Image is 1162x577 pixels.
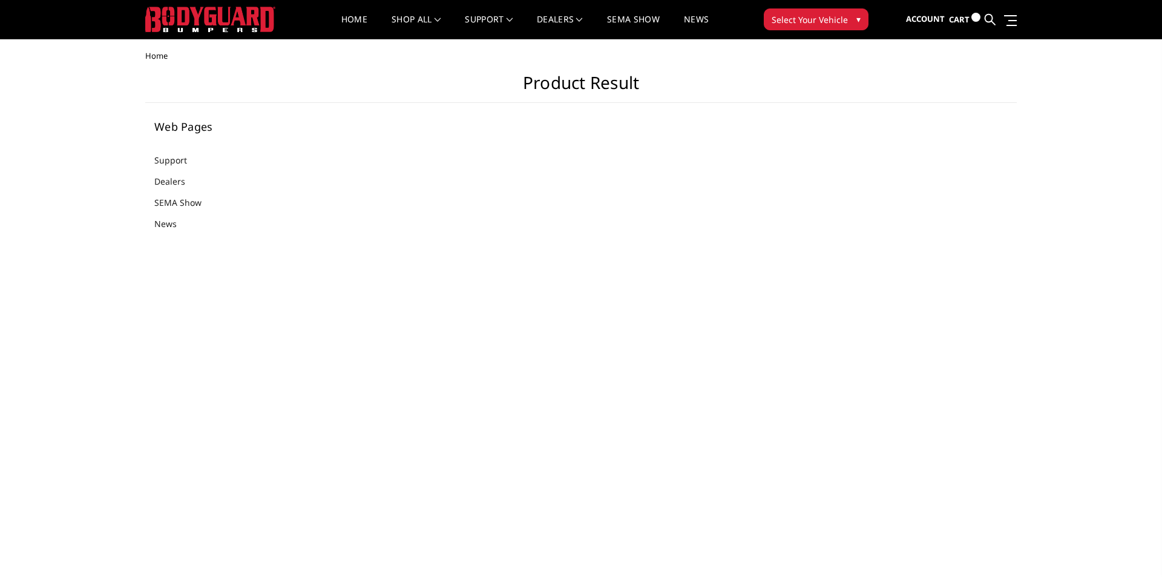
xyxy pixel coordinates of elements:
[537,15,583,39] a: Dealers
[949,3,980,36] a: Cart
[145,7,275,32] img: BODYGUARD BUMPERS
[465,15,513,39] a: Support
[392,15,441,39] a: shop all
[154,196,217,209] a: SEMA Show
[154,121,302,132] h5: Web Pages
[684,15,709,39] a: News
[154,154,202,167] a: Support
[764,8,868,30] button: Select Your Vehicle
[341,15,367,39] a: Home
[906,3,945,36] a: Account
[154,217,192,230] a: News
[145,50,168,61] span: Home
[607,15,660,39] a: SEMA Show
[772,13,848,26] span: Select Your Vehicle
[906,13,945,24] span: Account
[154,175,200,188] a: Dealers
[145,73,1017,103] h1: Product Result
[856,13,861,25] span: ▾
[949,14,970,25] span: Cart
